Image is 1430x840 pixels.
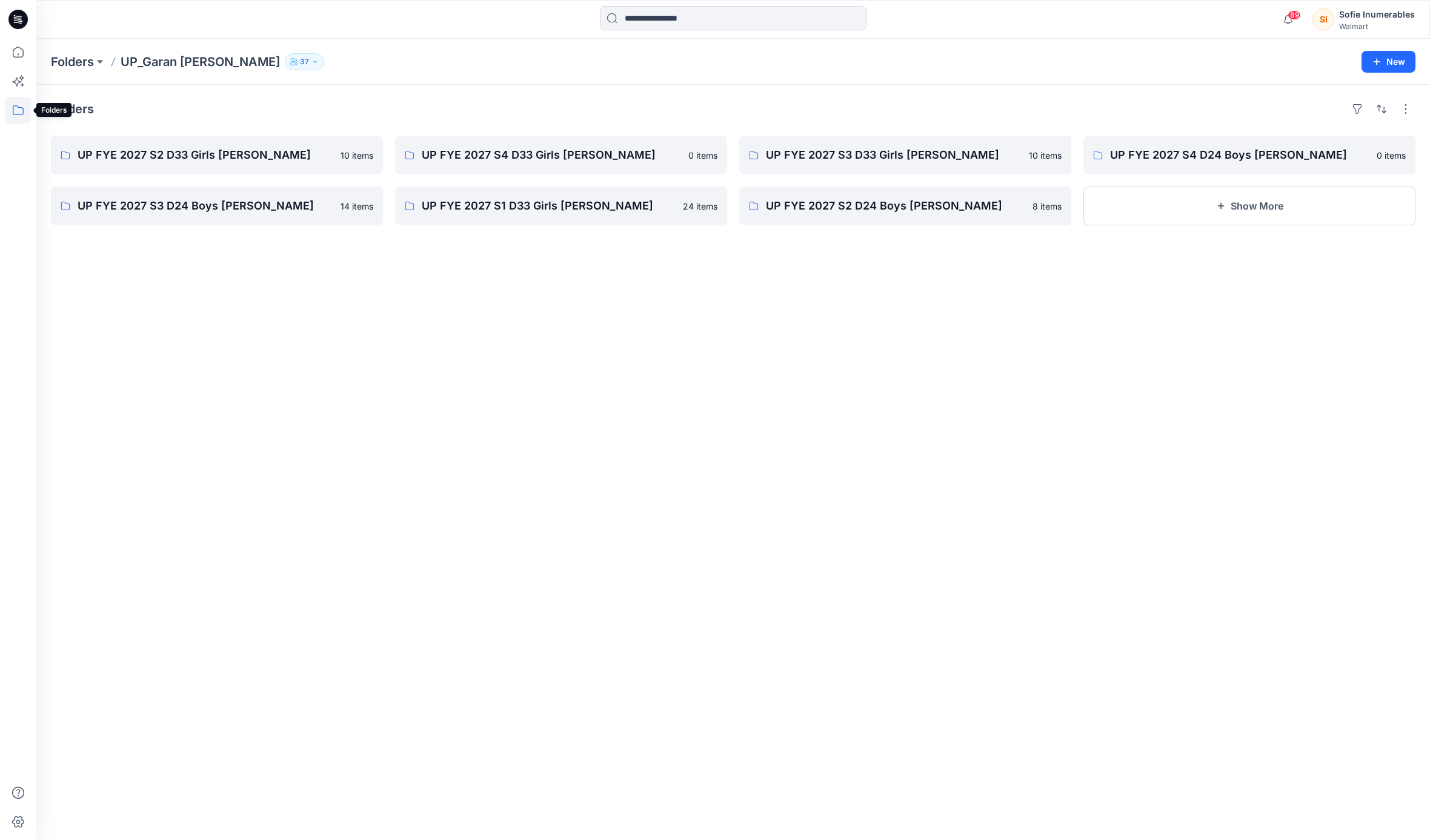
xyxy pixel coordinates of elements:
[395,136,727,174] a: UP FYE 2027 S4 D33 Girls [PERSON_NAME]0 items
[1083,187,1415,225] button: Show More
[78,147,333,164] p: UP FYE 2027 S2 D33 Girls [PERSON_NAME]
[78,197,333,214] p: UP FYE 2027 S3 D24 Boys [PERSON_NAME]
[395,187,727,225] a: UP FYE 2027 S1 D33 Girls [PERSON_NAME]24 items
[1029,149,1062,162] p: 10 items
[1377,149,1406,162] p: 0 items
[683,200,717,213] p: 24 items
[422,197,676,214] p: UP FYE 2027 S1 D33 Girls [PERSON_NAME]
[1339,22,1415,31] div: Walmart
[739,136,1071,174] a: UP FYE 2027 S3 D33 Girls [PERSON_NAME]10 items
[51,53,94,70] a: Folders
[1110,147,1369,164] p: UP FYE 2027 S4 D24 Boys [PERSON_NAME]
[121,53,280,70] p: UP_Garan [PERSON_NAME]
[1083,136,1415,174] a: UP FYE 2027 S4 D24 Boys [PERSON_NAME]0 items
[688,149,717,162] p: 0 items
[1312,8,1334,30] div: SI
[1362,51,1415,73] button: New
[51,102,94,116] h4: Folders
[51,187,383,225] a: UP FYE 2027 S3 D24 Boys [PERSON_NAME]14 items
[341,149,373,162] p: 10 items
[341,200,373,213] p: 14 items
[285,53,324,70] button: 37
[422,147,681,164] p: UP FYE 2027 S4 D33 Girls [PERSON_NAME]
[766,197,1025,214] p: UP FYE 2027 S2 D24 Boys [PERSON_NAME]
[300,55,309,68] p: 37
[51,136,383,174] a: UP FYE 2027 S2 D33 Girls [PERSON_NAME]10 items
[766,147,1022,164] p: UP FYE 2027 S3 D33 Girls [PERSON_NAME]
[1288,10,1301,20] span: 89
[1339,7,1415,22] div: Sofie Inumerables
[739,187,1071,225] a: UP FYE 2027 S2 D24 Boys [PERSON_NAME]8 items
[1033,200,1062,213] p: 8 items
